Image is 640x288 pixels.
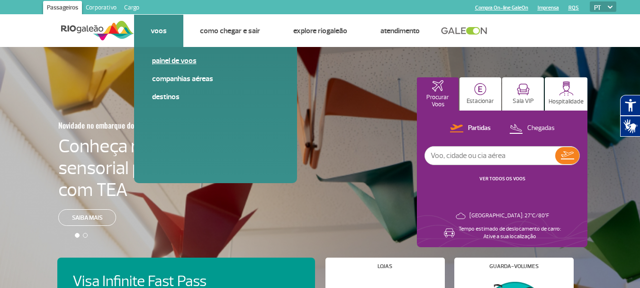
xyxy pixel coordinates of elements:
button: Chegadas [506,122,558,135]
a: VER TODOS OS VOOS [479,176,525,182]
img: hospitality.svg [559,81,574,96]
a: Companhias Aéreas [152,74,279,84]
img: airplaneHomeActive.svg [432,80,443,92]
p: Tempo estimado de deslocamento de carro: Ative a sua localização [459,225,561,241]
p: Sala VIP [513,98,534,105]
a: Compra On-line GaleOn [475,5,528,11]
input: Voo, cidade ou cia aérea [425,147,555,165]
a: Cargo [120,1,143,16]
p: Estacionar [467,98,494,105]
button: Abrir tradutor de língua de sinais. [620,116,640,137]
button: Abrir recursos assistivos. [620,95,640,116]
button: Procurar Voos [417,77,459,111]
div: Plugin de acessibilidade da Hand Talk. [620,95,640,137]
p: Hospitalidade [549,98,584,105]
p: Procurar Voos [422,94,454,108]
a: Saiba mais [58,209,116,226]
a: Atendimento [380,26,420,36]
p: Partidas [468,124,491,133]
h4: Guarda-volumes [489,264,539,269]
button: Estacionar [460,77,501,111]
button: VER TODOS OS VOOS [477,175,528,183]
button: Hospitalidade [545,77,587,111]
a: Destinos [152,92,279,102]
h4: Conheça nossa sala sensorial para passageiros com TEA [58,135,263,201]
p: Chegadas [527,124,555,133]
h4: Lojas [378,264,392,269]
a: Painel de voos [152,56,279,66]
a: Como chegar e sair [200,26,260,36]
a: RQS [568,5,579,11]
p: [GEOGRAPHIC_DATA]: 27°C/80°F [469,212,549,220]
a: Voos [151,26,167,36]
a: Passageiros [43,1,82,16]
button: Sala VIP [502,77,544,111]
button: Partidas [447,122,494,135]
a: Corporativo [82,1,120,16]
img: vipRoom.svg [517,84,530,95]
img: carParkingHome.svg [474,83,487,95]
a: Imprensa [538,5,559,11]
a: Explore RIOgaleão [293,26,347,36]
h3: Novidade no embarque doméstico [58,115,216,135]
